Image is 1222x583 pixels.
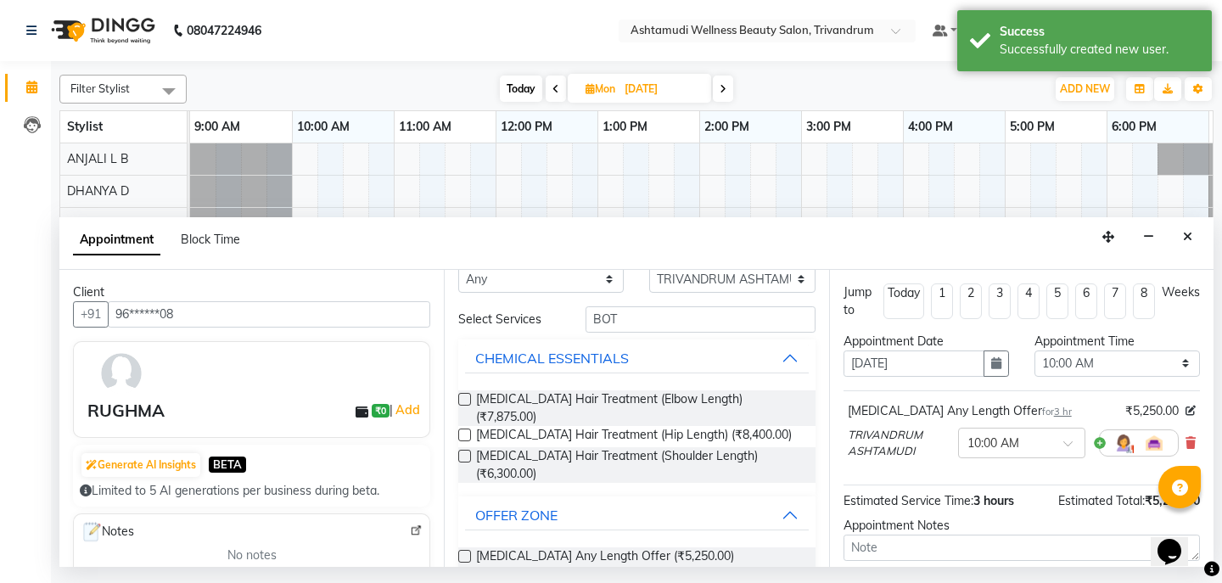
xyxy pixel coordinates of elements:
[80,482,423,500] div: Limited to 5 AI generations per business during beta.
[1006,115,1059,139] a: 5:00 PM
[844,283,877,319] div: Jump to
[1042,406,1072,418] small: for
[446,311,573,328] div: Select Services
[700,115,754,139] a: 2:00 PM
[1175,224,1200,250] button: Close
[1054,406,1072,418] span: 3 hr
[960,283,982,319] li: 2
[475,505,558,525] div: OFFER ZONE
[476,447,801,483] span: [MEDICAL_DATA] Hair Treatment (Shoulder Length) (₹6,300.00)
[67,216,162,231] span: [PERSON_NAME]
[476,547,734,569] span: [MEDICAL_DATA] Any Length Offer (₹5,250.00)
[1017,283,1040,319] li: 4
[844,333,1009,350] div: Appointment Date
[844,517,1200,535] div: Appointment Notes
[1125,402,1179,420] span: ₹5,250.00
[1113,433,1134,453] img: Hairdresser.png
[989,283,1011,319] li: 3
[586,306,815,333] input: Search by service name
[496,115,557,139] a: 12:00 PM
[1058,493,1145,508] span: Estimated Total:
[1107,115,1161,139] a: 6:00 PM
[209,457,246,473] span: BETA
[619,76,704,102] input: 2025-10-06
[227,547,277,564] span: No notes
[181,232,240,247] span: Block Time
[67,151,129,166] span: ANJALI L B
[1151,515,1205,566] iframe: chat widget
[500,76,542,102] span: Today
[1133,283,1155,319] li: 8
[844,493,973,508] span: Estimated Service Time:
[844,350,984,377] input: yyyy-mm-dd
[67,119,103,134] span: Stylist
[108,301,430,328] input: Search by Name/Mobile/Email/Code
[475,348,629,368] div: CHEMICAL ESSENTIALS
[476,390,801,426] span: [MEDICAL_DATA] Hair Treatment (Elbow Length) (₹7,875.00)
[1000,41,1199,59] div: Successfully created new user.
[1104,283,1126,319] li: 7
[848,427,951,460] span: TRIVANDRUM ASHTAMUDI
[1186,406,1196,416] i: Edit price
[81,521,134,543] span: Notes
[476,426,792,447] span: [MEDICAL_DATA] Hair Treatment (Hip Length) (₹8,400.00)
[393,400,423,420] a: Add
[465,343,808,373] button: CHEMICAL ESSENTIALS
[73,283,430,301] div: Client
[1034,333,1200,350] div: Appointment Time
[73,225,160,255] span: Appointment
[802,115,855,139] a: 3:00 PM
[1162,283,1200,301] div: Weeks
[390,400,423,420] span: |
[1060,82,1110,95] span: ADD NEW
[888,284,920,302] div: Today
[395,115,456,139] a: 11:00 AM
[81,453,200,477] button: Generate AI Insights
[187,7,261,54] b: 08047224946
[973,493,1014,508] span: 3 hours
[931,283,953,319] li: 1
[1144,433,1164,453] img: Interior.png
[1075,283,1097,319] li: 6
[465,500,808,530] button: OFFER ZONE
[581,82,619,95] span: Mon
[848,402,1072,420] div: [MEDICAL_DATA] Any Length Offer
[293,115,354,139] a: 10:00 AM
[73,301,109,328] button: +91
[1145,493,1200,508] span: ₹5,250.00
[67,183,129,199] span: DHANYA D
[87,398,165,423] div: RUGHMA
[70,81,130,95] span: Filter Stylist
[372,404,390,418] span: ₹0
[904,115,957,139] a: 4:00 PM
[1000,23,1199,41] div: Success
[1056,77,1114,101] button: ADD NEW
[1046,283,1068,319] li: 5
[97,349,146,398] img: avatar
[190,115,244,139] a: 9:00 AM
[598,115,652,139] a: 1:00 PM
[43,7,160,54] img: logo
